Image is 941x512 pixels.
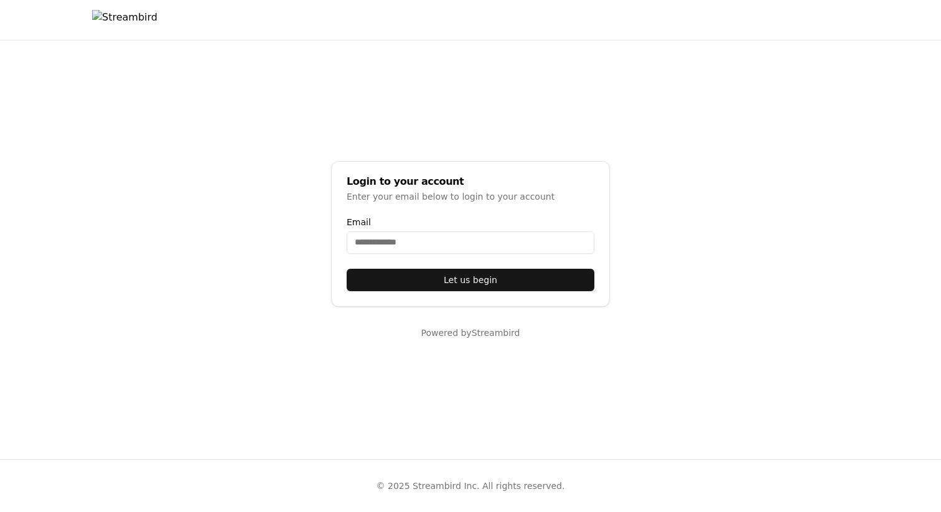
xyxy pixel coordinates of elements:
img: Streambird [92,10,157,30]
button: Let us begin [347,269,594,291]
span: © 2025 Streambird Inc. [377,481,480,491]
div: Enter your email below to login to your account [347,190,594,203]
span: All rights reserved. [482,481,564,491]
div: Login to your account [347,177,594,187]
label: Email [347,218,594,226]
span: Powered by [421,328,472,338]
span: Streambird [472,328,520,338]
